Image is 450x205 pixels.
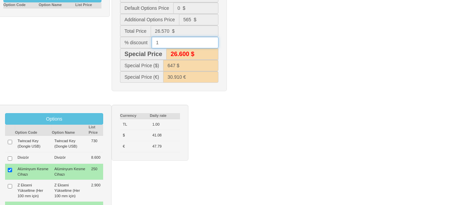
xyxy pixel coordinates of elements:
span: Default Options Price [120,2,173,14]
td: 730 [89,135,103,152]
td: Twincad Key (Dongle USB) [15,135,52,152]
td: Z Ekseni Yükseltme (Her 100 mm için) [52,180,88,202]
input: Additional Options Price [179,14,218,25]
span: Special Price ($) [120,60,163,71]
b: Special Price [124,51,162,57]
td: Z Ekseni Yükseltme (Her 100 mm için) [15,180,52,202]
input: discount [152,37,218,48]
input: Special Price [166,48,218,60]
td: Divizör [52,152,88,163]
td: 41.08 [150,130,180,141]
td: 250 [89,163,103,180]
span: Total Price [120,25,150,37]
td: 1.00 [150,119,180,130]
input: Machine Price [163,60,218,71]
td: TL [120,119,150,130]
input: Total Price [151,25,218,37]
th: List Price [89,125,103,135]
td: € [120,141,150,152]
td: Alüminyum Kesme Cihazı [15,163,52,180]
input: Default Options Price [173,2,218,14]
td: Twincad Key (Dongle USB) [52,135,88,152]
th: List Price [75,2,101,8]
input: Machine Price [163,71,218,83]
th: Option Name [52,125,88,135]
td: 47.79 [150,141,180,152]
td: Alüminyum Kesme Cihazı [52,163,88,180]
th: Option Code [3,2,38,8]
td: Divizör [15,152,52,163]
td: 2.900 [89,180,103,202]
button: Options [5,113,103,125]
th: Option Code [15,125,52,135]
td: 8.600 [89,152,103,163]
span: Special Price (€) [120,71,163,83]
th: Option Name [38,2,75,8]
th: Daily rate [150,113,180,119]
th: Currency [120,113,150,119]
td: $ [120,130,150,141]
span: Additional Options Price [120,14,179,25]
span: % discount [120,37,151,48]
